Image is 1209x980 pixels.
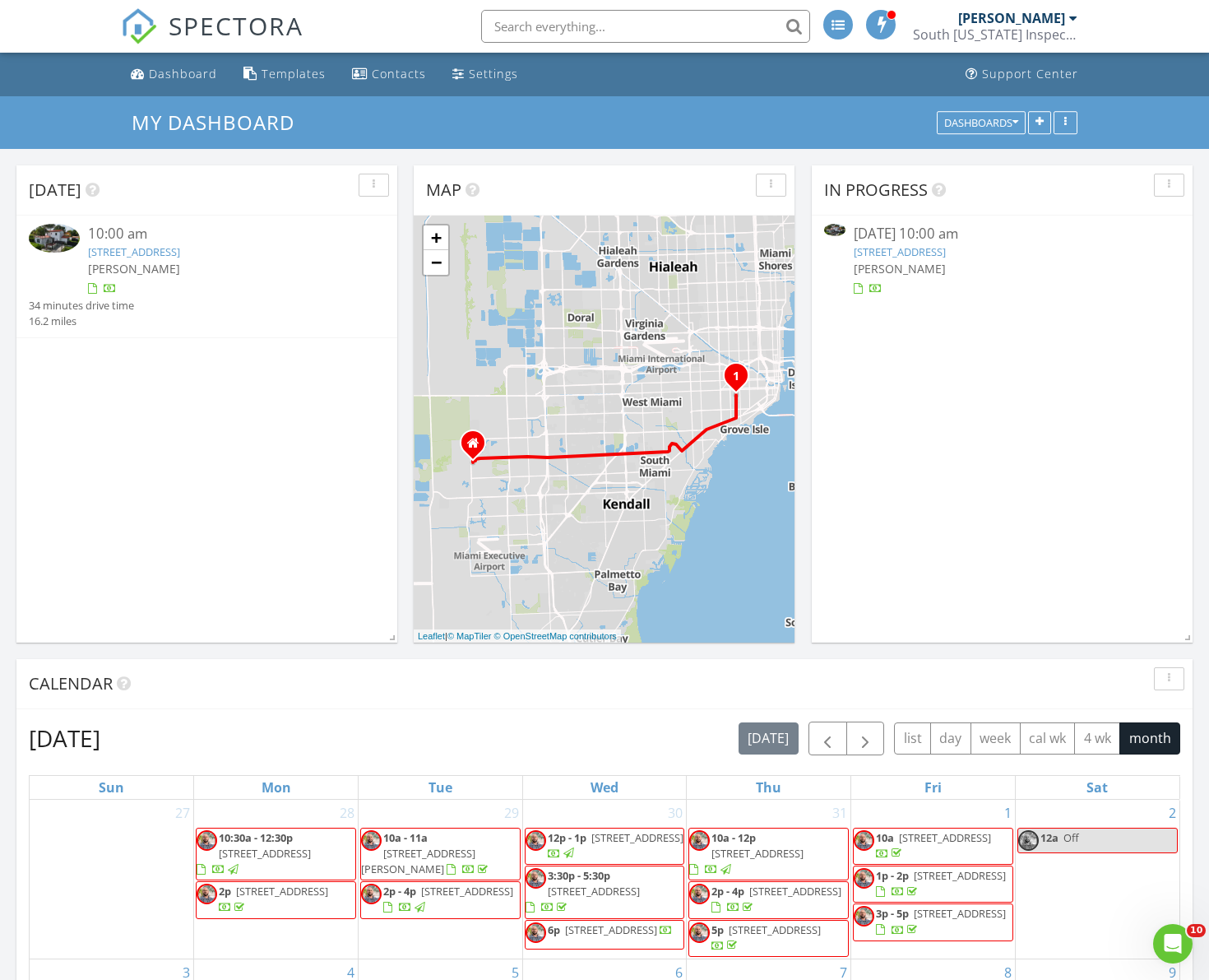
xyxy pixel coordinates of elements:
[914,868,1006,883] span: [STREET_ADDRESS]
[219,830,293,845] span: 10:30a - 12:30p
[689,884,710,904] img: dsc02725crop.jpg
[149,66,217,81] div: Dashboard
[336,800,358,826] a: Go to July 28, 2025
[1001,800,1015,826] a: Go to August 1, 2025
[132,109,308,136] a: My Dashboard
[383,830,428,845] span: 10a - 11a
[124,59,224,90] a: Dashboard
[361,830,491,876] a: 10a - 11a [STREET_ADDRESS][PERSON_NAME]
[899,830,991,845] span: [STREET_ADDRESS]
[824,179,928,201] span: In Progress
[958,10,1065,26] div: [PERSON_NAME]
[876,830,991,861] a: 10a [STREET_ADDRESS]
[587,776,622,799] a: Wednesday
[876,830,894,845] span: 10a
[95,776,127,799] a: Sunday
[361,884,382,904] img: dsc02725crop.jpg
[469,66,518,81] div: Settings
[1187,924,1206,937] span: 10
[197,830,311,876] a: 10:30a - 12:30p [STREET_ADDRESS]
[425,776,456,799] a: Tuesday
[753,776,785,799] a: Thursday
[494,631,617,641] a: © OpenStreetMap contributors
[29,179,81,201] span: [DATE]
[876,906,909,921] span: 3p - 5p
[854,906,874,927] img: dsc02725crop.jpg
[913,26,1077,43] div: South Florida Inspectors
[29,298,134,314] div: 34 minutes drive time
[169,8,303,43] span: SPECTORA
[854,224,1151,244] div: [DATE] 10:00 am
[736,375,746,385] div: 1860 SW 12th St, Miami, FL 33135
[876,868,1006,899] a: 1p - 2p [STREET_ADDRESS]
[29,224,385,329] a: 10:00 am [STREET_ADDRESS] [PERSON_NAME] 34 minutes drive time 16.2 miles
[196,828,356,881] a: 10:30a - 12:30p [STREET_ADDRESS]
[853,903,1013,941] a: 3p - 5p [STREET_ADDRESS]
[345,59,433,90] a: Contacts
[29,722,100,755] h2: [DATE]
[29,224,80,253] img: 9370651%2Fcover_photos%2F6clBbugylRnuRE472njb%2Fsmall.jpg
[689,830,804,876] a: 10a - 12p [STREET_ADDRESS]
[1063,830,1079,845] span: Off
[853,866,1013,903] a: 1p - 2p [STREET_ADDRESS]
[501,800,522,826] a: Go to July 29, 2025
[426,179,461,201] span: Map
[424,250,448,275] a: Zoom out
[1083,776,1111,799] a: Saturday
[383,884,513,914] a: 2p - 4p [STREET_ADDRESS]
[711,884,841,914] a: 2p - 4p [STREET_ADDRESS]
[526,922,546,943] img: dsc02725crop.jpg
[424,225,448,250] a: Zoom in
[548,922,560,937] span: 6p
[525,866,685,919] a: 3:30p - 5:30p [STREET_ADDRESS]
[854,261,946,276] span: [PERSON_NAME]
[473,443,483,453] div: 15541 sw 59th st, Miami FL 33193
[262,66,326,81] div: Templates
[894,722,931,755] button: list
[30,800,194,959] td: Go to July 27, 2025
[854,244,946,259] a: [STREET_ADDRESS]
[733,371,739,383] i: 1
[29,672,113,694] span: Calendar
[853,828,1013,865] a: 10a [STREET_ADDRESS]
[548,922,673,937] a: 6p [STREET_ADDRESS]
[1018,830,1039,851] img: dsc02725crop.jpg
[688,828,849,881] a: 10a - 12p [STREET_ADDRESS]
[711,884,744,899] span: 2p - 4p
[829,800,850,826] a: Go to July 31, 2025
[739,722,799,755] button: [DATE]
[236,884,328,899] span: [STREET_ADDRESS]
[548,868,610,883] span: 3:30p - 5:30p
[219,846,311,861] span: [STREET_ADDRESS]
[237,59,332,90] a: Templates
[197,884,217,904] img: dsc02725crop.jpg
[687,800,851,959] td: Go to July 31, 2025
[525,828,685,865] a: 12p - 1p [STREET_ADDRESS]
[548,830,683,861] a: 12p - 1p [STREET_ADDRESS]
[88,224,355,244] div: 10:00 am
[526,830,546,851] img: dsc02725crop.jpg
[851,800,1016,959] td: Go to August 1, 2025
[591,830,683,845] span: [STREET_ADDRESS]
[360,881,521,918] a: 2p - 4p [STREET_ADDRESS]
[121,8,157,44] img: The Best Home Inspection Software - Spectora
[372,66,426,81] div: Contacts
[1153,924,1193,964] iframe: Intercom live chat
[711,922,821,953] a: 5p [STREET_ADDRESS]
[121,22,303,57] a: SPECTORA
[219,884,328,914] a: 2p [STREET_ADDRESS]
[1074,722,1120,755] button: 4 wk
[808,722,847,755] button: Previous month
[711,830,756,845] span: 10a - 12p
[689,830,710,851] img: dsc02725crop.jpg
[688,881,849,918] a: 2p - 4p [STREET_ADDRESS]
[194,800,359,959] td: Go to July 28, 2025
[689,922,710,943] img: dsc02725crop.jpg
[361,830,382,851] img: dsc02725crop.jpg
[711,846,804,861] span: [STREET_ADDRESS]
[937,111,1026,134] button: Dashboards
[665,800,686,826] a: Go to July 30, 2025
[361,846,475,876] span: [STREET_ADDRESS][PERSON_NAME]
[876,868,909,883] span: 1p - 2p
[414,629,621,643] div: |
